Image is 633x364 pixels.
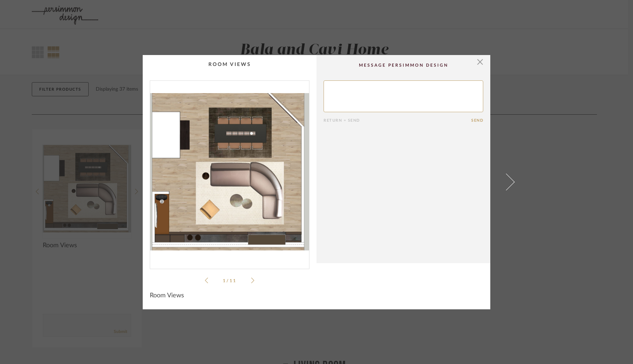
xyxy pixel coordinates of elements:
[223,279,226,283] span: 1
[473,55,487,69] button: Close
[230,279,237,283] span: 11
[150,81,309,263] img: 67399da9-378e-41fd-8b56-1cd7bb9ef414_1000x1000.jpg
[226,279,230,283] span: /
[150,292,184,299] span: Room Views
[471,118,483,123] button: Send
[324,118,471,123] div: Return = Send
[150,81,309,263] div: 0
